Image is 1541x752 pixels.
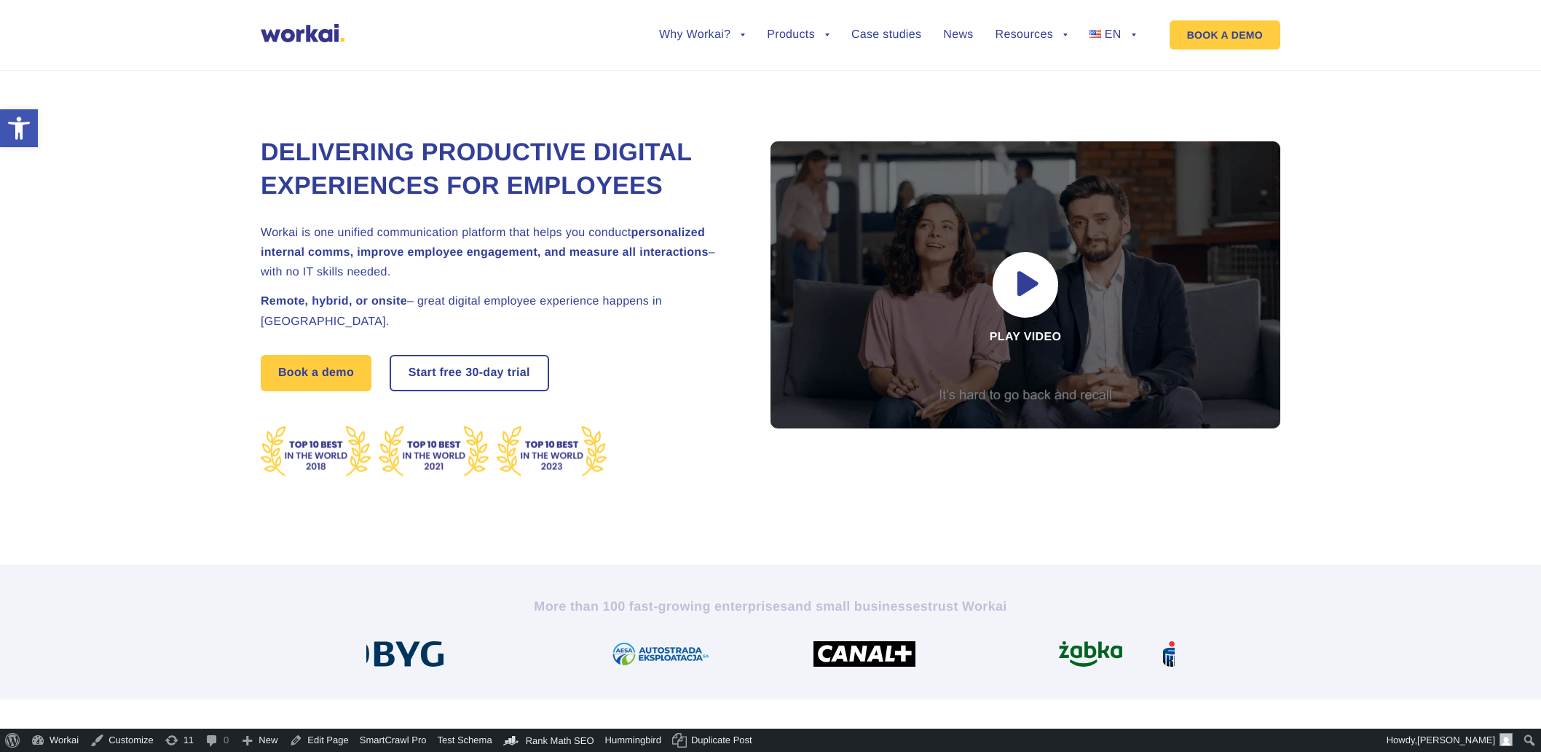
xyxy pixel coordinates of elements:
a: Customize [84,729,159,752]
span: 0 [224,729,229,752]
a: SmartCrawl Pro [355,729,433,752]
span: EN [1105,28,1122,41]
a: BOOK A DEMO [1170,20,1280,50]
strong: Remote, hybrid, or onsite [261,295,407,308]
i: and small businesses [788,599,928,614]
a: Start free30-daytrial [391,356,548,390]
a: Test Schema [432,729,497,752]
span: New [259,729,277,752]
div: Play video [770,141,1280,428]
a: Rank Math Dashboard [498,729,600,752]
span: Duplicate Post [691,729,752,752]
span: 11 [184,729,194,752]
a: Workai [25,729,84,752]
a: Edit Page [283,729,354,752]
span: [PERSON_NAME] [1417,735,1495,745]
a: Howdy, [1382,729,1518,752]
i: 30-day [465,367,504,379]
a: Hummingbird [600,729,667,752]
h2: – great digital employee experience happens in [GEOGRAPHIC_DATA]. [261,291,734,331]
h2: More than 100 fast-growing enterprises trust Workai [366,598,1175,615]
a: Book a demo [261,355,371,391]
a: News [943,29,973,41]
span: Rank Math SEO [526,735,594,746]
h1: Delivering Productive Digital Experiences for Employees [261,136,734,203]
a: Products [767,29,829,41]
a: Case studies [851,29,921,41]
a: Resources [996,29,1068,41]
h2: Workai is one unified communication platform that helps you conduct – with no IT skills needed. [261,223,734,283]
a: Why Workai? [659,29,745,41]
